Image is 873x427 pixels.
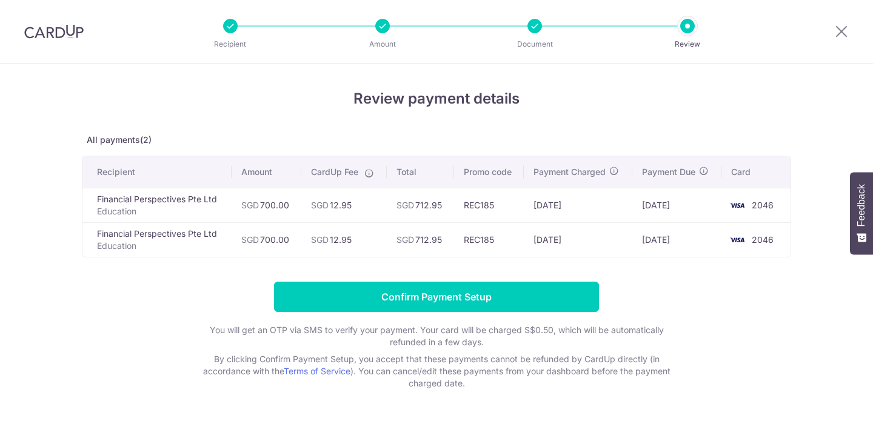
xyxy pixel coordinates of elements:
p: Education [97,240,222,252]
img: CardUp [24,24,84,39]
p: All payments(2) [82,134,791,146]
a: Terms of Service [284,366,350,376]
p: By clicking Confirm Payment Setup, you accept that these payments cannot be refunded by CardUp di... [194,353,679,389]
th: Promo code [454,156,524,188]
span: CardUp Fee [311,166,358,178]
span: SGD [396,200,414,210]
td: 12.95 [301,222,387,257]
th: Recipient [82,156,232,188]
th: Amount [232,156,301,188]
span: Feedback [856,184,867,227]
p: Document [490,38,580,50]
input: Confirm Payment Setup [274,282,599,312]
p: Recipient [186,38,275,50]
td: 12.95 [301,188,387,222]
td: [DATE] [632,188,721,222]
span: Payment Due [642,166,695,178]
img: <span class="translation_missing" title="translation missing: en.account_steps.new_confirm_form.b... [725,198,749,213]
td: 700.00 [232,188,301,222]
span: 2046 [752,234,774,245]
span: 2046 [752,200,774,210]
th: Card [721,156,791,188]
td: 712.95 [387,222,454,257]
td: [DATE] [524,222,632,257]
button: Feedback - Show survey [850,172,873,254]
span: Payment Charged [533,166,606,178]
td: REC185 [454,188,524,222]
img: <span class="translation_missing" title="translation missing: en.account_steps.new_confirm_form.b... [725,233,749,247]
span: SGD [311,234,329,245]
td: REC185 [454,222,524,257]
td: 712.95 [387,188,454,222]
span: SGD [241,234,259,245]
p: Review [643,38,732,50]
td: [DATE] [632,222,721,257]
span: SGD [396,234,414,245]
td: [DATE] [524,188,632,222]
td: Financial Perspectives Pte Ltd [82,222,232,257]
td: Financial Perspectives Pte Ltd [82,188,232,222]
span: SGD [241,200,259,210]
p: Education [97,205,222,217]
span: SGD [311,200,329,210]
h4: Review payment details [82,88,791,110]
td: 700.00 [232,222,301,257]
p: You will get an OTP via SMS to verify your payment. Your card will be charged S$0.50, which will ... [194,324,679,348]
th: Total [387,156,454,188]
p: Amount [338,38,427,50]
